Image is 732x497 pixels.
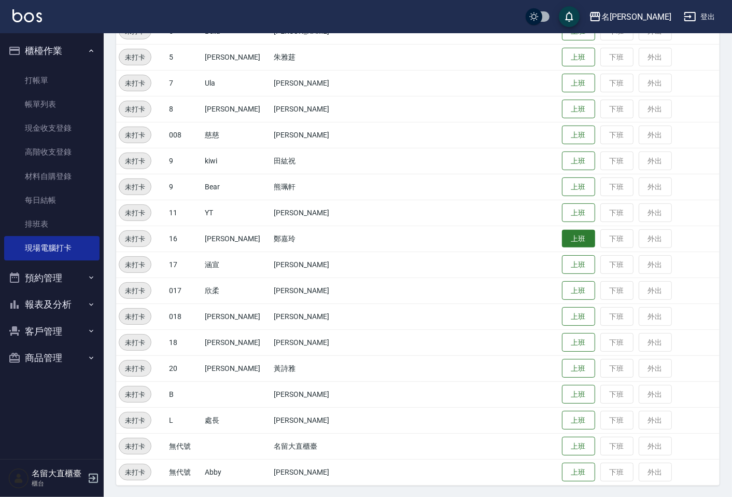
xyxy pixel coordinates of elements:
a: 材料自購登錄 [4,164,100,188]
td: [PERSON_NAME] [202,44,271,70]
span: 未打卡 [119,52,151,63]
span: 未打卡 [119,441,151,452]
button: 客戶管理 [4,318,100,345]
td: [PERSON_NAME] [272,200,352,226]
td: 涵宣 [202,252,271,278]
td: 17 [166,252,202,278]
img: Person [8,468,29,489]
td: [PERSON_NAME] [272,459,352,485]
td: 黃詩雅 [272,355,352,381]
td: 16 [166,226,202,252]
p: 櫃台 [32,479,85,488]
td: [PERSON_NAME] [202,303,271,329]
button: 上班 [562,126,595,145]
button: 上班 [562,333,595,352]
td: 欣柔 [202,278,271,303]
td: L [166,407,202,433]
td: 熊珮軒 [272,174,352,200]
a: 打帳單 [4,68,100,92]
td: [PERSON_NAME] [202,355,271,381]
a: 現場電腦打卡 [4,236,100,260]
td: B [166,381,202,407]
td: 018 [166,303,202,329]
h5: 名留大直櫃臺 [32,468,85,479]
button: 名[PERSON_NAME] [585,6,675,27]
span: 未打卡 [119,104,151,115]
span: 未打卡 [119,156,151,167]
td: 處長 [202,407,271,433]
span: 未打卡 [119,233,151,244]
span: 未打卡 [119,415,151,426]
td: 無代號 [166,433,202,459]
span: 未打卡 [119,259,151,270]
td: 11 [166,200,202,226]
button: 上班 [562,463,595,482]
span: 未打卡 [119,130,151,141]
a: 現金收支登錄 [4,116,100,140]
td: 9 [166,148,202,174]
td: 7 [166,70,202,96]
span: 未打卡 [119,285,151,296]
span: 未打卡 [119,363,151,374]
td: 017 [166,278,202,303]
td: [PERSON_NAME] [272,278,352,303]
div: 名[PERSON_NAME] [601,10,671,23]
button: 上班 [562,48,595,67]
td: [PERSON_NAME] [272,96,352,122]
button: 上班 [562,74,595,93]
td: [PERSON_NAME] [202,329,271,355]
span: 未打卡 [119,337,151,348]
td: [PERSON_NAME] [272,70,352,96]
button: 上班 [562,230,595,248]
span: 未打卡 [119,467,151,478]
button: 上班 [562,437,595,456]
button: 商品管理 [4,344,100,371]
button: 上班 [562,203,595,223]
button: 上班 [562,177,595,197]
td: 008 [166,122,202,148]
td: 18 [166,329,202,355]
td: [PERSON_NAME] [272,381,352,407]
a: 每日結帳 [4,188,100,212]
a: 高階收支登錄 [4,140,100,164]
td: 慈慈 [202,122,271,148]
td: Bear [202,174,271,200]
td: 朱雅莛 [272,44,352,70]
button: 預約管理 [4,265,100,292]
td: [PERSON_NAME] [272,303,352,329]
button: 上班 [562,307,595,326]
td: [PERSON_NAME] [272,407,352,433]
button: 上班 [562,281,595,300]
td: 名留大直櫃臺 [272,433,352,459]
td: YT [202,200,271,226]
td: [PERSON_NAME] [272,252,352,278]
button: 登出 [680,7,720,26]
button: 上班 [562,359,595,378]
td: Ula [202,70,271,96]
span: 未打卡 [119,389,151,400]
td: [PERSON_NAME] [202,96,271,122]
img: Logo [12,9,42,22]
button: 櫃檯作業 [4,37,100,64]
button: 上班 [562,385,595,404]
td: 8 [166,96,202,122]
td: [PERSON_NAME] [272,329,352,355]
span: 未打卡 [119,182,151,192]
button: 上班 [562,411,595,430]
a: 排班表 [4,212,100,236]
td: 9 [166,174,202,200]
span: 未打卡 [119,311,151,322]
span: 未打卡 [119,208,151,218]
td: Abby [202,459,271,485]
span: 未打卡 [119,78,151,89]
td: kiwi [202,148,271,174]
button: save [559,6,580,27]
td: 無代號 [166,459,202,485]
td: 20 [166,355,202,381]
a: 帳單列表 [4,92,100,116]
button: 上班 [562,255,595,274]
td: [PERSON_NAME] [202,226,271,252]
td: [PERSON_NAME] [272,122,352,148]
td: 鄭嘉玲 [272,226,352,252]
button: 上班 [562,100,595,119]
